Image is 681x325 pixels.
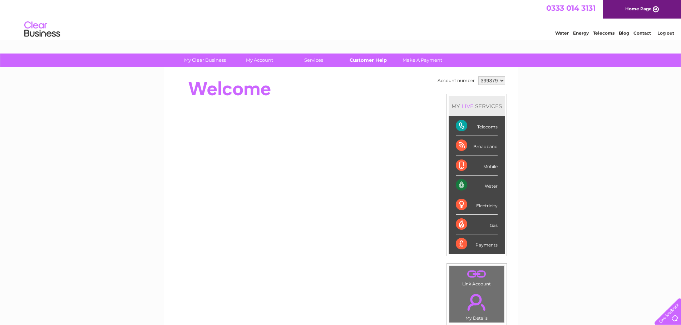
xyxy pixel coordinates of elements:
[449,96,505,116] div: MY SERVICES
[633,30,651,36] a: Contact
[449,288,504,323] td: My Details
[546,4,596,12] a: 0333 014 3131
[456,234,498,254] div: Payments
[657,30,674,36] a: Log out
[451,290,502,315] a: .
[230,54,289,67] a: My Account
[573,30,589,36] a: Energy
[456,156,498,176] div: Mobile
[456,176,498,195] div: Water
[393,54,452,67] a: Make A Payment
[339,54,398,67] a: Customer Help
[284,54,343,67] a: Services
[456,195,498,215] div: Electricity
[555,30,569,36] a: Water
[619,30,629,36] a: Blog
[456,116,498,136] div: Telecoms
[24,19,60,40] img: logo.png
[456,136,498,156] div: Broadband
[593,30,615,36] a: Telecoms
[460,103,475,110] div: LIVE
[176,54,235,67] a: My Clear Business
[436,75,477,87] td: Account number
[456,215,498,234] div: Gas
[172,4,510,35] div: Clear Business is a trading name of Verastar Limited (registered in [GEOGRAPHIC_DATA] No. 3667643...
[449,266,504,288] td: Link Account
[451,268,502,280] a: .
